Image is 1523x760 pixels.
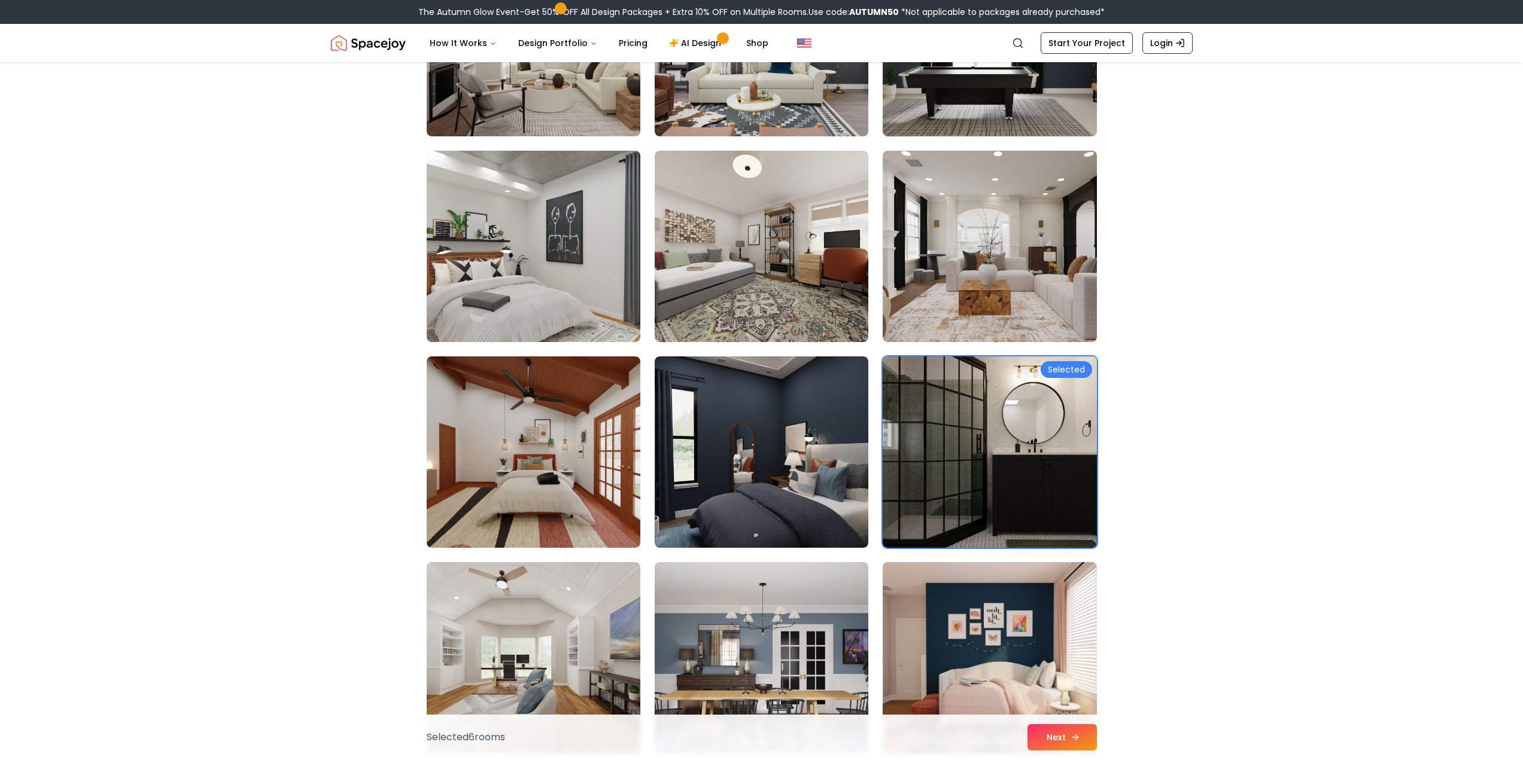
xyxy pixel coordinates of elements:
[849,6,899,18] b: AUTUMN50
[1028,724,1097,750] button: Next
[655,356,868,548] img: Room room-65
[331,31,406,55] a: Spacejoy
[655,562,868,753] img: Room room-68
[418,6,1105,18] div: The Autumn Glow Event-Get 50% OFF All Design Packages + Extra 10% OFF on Multiple Rooms.
[427,562,640,753] img: Room room-67
[427,356,640,548] img: Room room-64
[899,6,1105,18] span: *Not applicable to packages already purchased*
[331,24,1193,62] nav: Global
[1041,361,1092,378] div: Selected
[883,356,1096,548] img: Room room-66
[883,151,1096,342] img: Room room-63
[808,6,899,18] span: Use code:
[1142,32,1193,54] a: Login
[883,562,1096,753] img: Room room-69
[797,36,811,50] img: United States
[509,31,607,55] button: Design Portfolio
[427,151,640,342] img: Room room-61
[420,31,506,55] button: How It Works
[1041,32,1133,54] a: Start Your Project
[427,730,505,744] p: Selected 6 room s
[331,31,406,55] img: Spacejoy Logo
[655,151,868,342] img: Room room-62
[420,31,778,55] nav: Main
[737,31,778,55] a: Shop
[609,31,657,55] a: Pricing
[659,31,734,55] a: AI Design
